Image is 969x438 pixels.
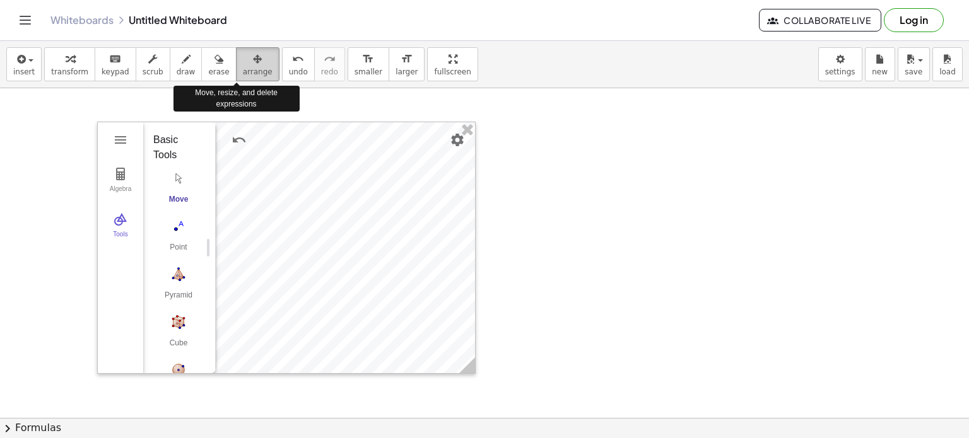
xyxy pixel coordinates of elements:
[6,47,42,81] button: insert
[825,67,855,76] span: settings
[109,52,121,67] i: keyboard
[427,47,478,81] button: fullscreen
[153,263,204,309] button: Pyramid. Select a polygon for bottom, then select top point
[177,67,196,76] span: draw
[872,67,888,76] span: new
[236,47,279,81] button: arrange
[401,52,413,67] i: format_size
[362,52,374,67] i: format_size
[389,47,425,81] button: format_sizelarger
[355,67,382,76] span: smaller
[95,47,136,81] button: keyboardkeypad
[113,132,128,147] img: Main Menu
[153,311,204,357] button: Cube. Select two points or other corresponding objects
[884,8,944,32] button: Log in
[153,291,204,308] div: Pyramid
[243,67,273,76] span: arrange
[770,14,871,26] span: Collaborate Live
[282,47,315,81] button: undoundo
[153,168,204,213] button: Move. Drag or select object
[102,67,129,76] span: keypad
[153,243,204,260] div: Point
[208,67,229,76] span: erase
[173,86,300,111] div: Move, resize, and delete expressions
[939,67,956,76] span: load
[289,67,308,76] span: undo
[100,231,141,248] div: Tools
[324,52,336,67] i: redo
[100,185,141,203] div: Algebra
[759,9,881,32] button: Collaborate Live
[818,47,862,81] button: settings
[865,47,895,81] button: new
[153,216,204,261] button: Point. Select position or line, function, or curve
[228,129,250,151] button: Undo
[321,67,338,76] span: redo
[434,67,471,76] span: fullscreen
[153,195,204,212] div: Move
[153,338,204,356] div: Cube
[44,47,95,81] button: transform
[314,47,345,81] button: redoredo
[153,359,204,405] button: Sphere: Center & Point. Select center point, then point on sphere
[15,10,35,30] button: Toggle navigation
[170,47,203,81] button: draw
[50,14,114,26] a: Whiteboards
[201,47,236,81] button: erase
[446,129,469,151] button: Settings
[292,52,304,67] i: undo
[905,67,922,76] span: save
[136,47,170,81] button: scrub
[51,67,88,76] span: transform
[348,47,389,81] button: format_sizesmaller
[396,67,418,76] span: larger
[932,47,963,81] button: load
[143,67,163,76] span: scrub
[153,132,196,163] div: Basic Tools
[13,67,35,76] span: insert
[898,47,930,81] button: save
